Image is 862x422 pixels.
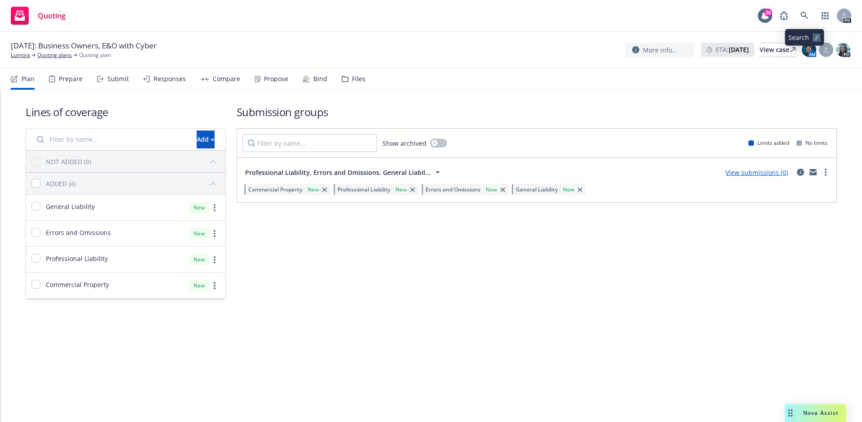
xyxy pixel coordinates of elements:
[796,139,827,147] div: No limits
[26,104,226,119] h1: Lines of coverage
[352,75,365,83] div: Files
[802,43,816,57] img: photo
[46,154,220,169] button: NOT ADDED (0)
[38,12,66,19] span: Quoting
[394,186,409,193] div: New
[46,280,109,289] span: Commercial Property
[242,134,377,152] input: Filter by name...
[189,228,209,239] div: New
[46,202,95,211] span: General Liability
[561,186,576,193] div: New
[189,254,209,265] div: New
[516,186,558,193] span: General Liability
[306,186,321,193] div: New
[816,7,834,25] a: Switch app
[836,43,850,57] img: photo
[242,163,446,181] button: Professional Liability, Errors and Omissions, General Liabil...
[726,168,788,177] a: View submissions (0)
[209,280,220,291] a: more
[189,280,209,291] div: New
[775,7,793,25] a: Report a Bug
[209,228,220,239] a: more
[154,75,186,83] div: Responses
[46,179,76,188] div: ADDED (4)
[796,7,814,25] a: Search
[59,75,83,83] div: Prepare
[31,131,191,148] input: Filter by name...
[46,176,220,191] button: ADDED (4)
[643,45,677,55] span: More info...
[803,409,839,417] span: Nova Assist
[209,254,220,265] a: more
[37,51,72,59] a: Quoting plans
[716,45,749,54] span: ETA :
[748,139,789,147] div: Limits added
[264,75,288,83] div: Propose
[209,202,220,213] a: more
[808,167,818,178] a: mail
[197,131,215,148] div: Add
[729,45,749,54] strong: [DATE]
[189,202,209,213] div: New
[11,40,157,51] span: [DATE]: Business Owners, E&O with Cyber
[213,75,240,83] div: Compare
[426,186,480,193] span: Errors and Omissions
[197,131,215,148] button: Add
[625,43,694,57] button: More info...
[22,75,35,83] div: Plan
[764,6,772,14] div: 26
[760,43,796,57] a: View case
[820,167,831,178] a: more
[484,186,499,193] div: New
[383,139,427,148] span: Show archived
[46,157,91,166] div: NOT ADDED (0)
[7,3,69,28] a: Quoting
[785,404,846,422] button: Nova Assist
[248,186,302,193] span: Commercial Property
[46,254,108,263] span: Professional Liability
[79,51,111,59] span: Quoting plan
[11,51,30,59] a: Lumora
[338,186,390,193] span: Professional Liability
[107,75,129,83] div: Submit
[46,228,111,237] span: Errors and Omissions
[245,168,431,177] span: Professional Liability, Errors and Omissions, General Liabil...
[313,75,327,83] div: Bind
[237,104,837,119] h1: Submission groups
[795,167,806,178] a: circleInformation
[785,404,796,422] div: Drag to move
